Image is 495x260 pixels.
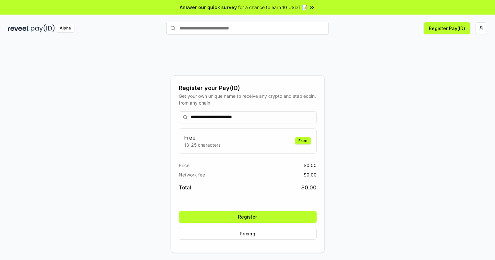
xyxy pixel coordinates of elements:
[424,22,470,34] button: Register Pay(ID)
[8,24,30,32] img: reveel_dark
[238,4,308,11] span: for a chance to earn 10 USDT 📝
[31,24,55,32] img: pay_id
[295,137,311,144] div: Free
[179,228,317,240] button: Pricing
[179,171,205,178] span: Network fee
[179,93,317,106] div: Get your own unique name to receive any crypto and stablecoin, from any chain
[304,162,317,169] span: $ 0.00
[184,134,221,141] h3: Free
[179,184,191,191] span: Total
[184,141,221,148] p: 13-25 characters
[180,4,237,11] span: Answer our quick survey
[301,184,317,191] span: $ 0.00
[56,24,74,32] div: Alpha
[179,211,317,223] button: Register
[179,162,189,169] span: Price
[304,171,317,178] span: $ 0.00
[179,84,317,93] div: Register your Pay(ID)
